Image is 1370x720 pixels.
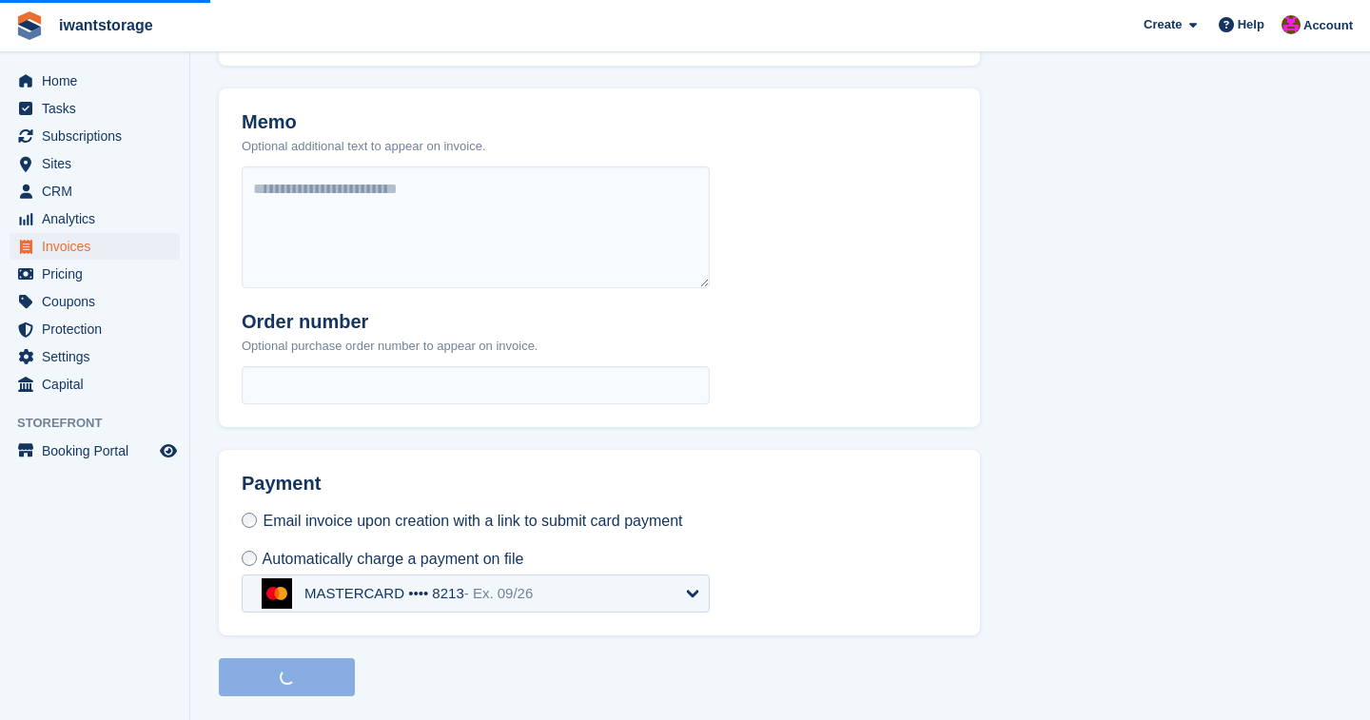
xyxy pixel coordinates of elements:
span: Invoices [42,233,156,260]
a: menu [10,178,180,204]
a: menu [10,95,180,122]
a: menu [10,233,180,260]
img: Jonathan [1282,15,1301,34]
span: Email invoice upon creation with a link to submit card payment [263,513,682,529]
h2: Memo [242,111,486,133]
span: CRM [42,178,156,204]
a: menu [10,371,180,398]
h2: Payment [242,473,710,510]
a: menu [10,261,180,287]
span: Account [1303,16,1353,35]
span: Settings [42,343,156,370]
span: Create [1144,15,1182,34]
span: Subscriptions [42,123,156,149]
a: menu [10,438,180,464]
span: Home [42,68,156,94]
span: Help [1238,15,1264,34]
a: iwantstorage [51,10,161,41]
a: menu [10,205,180,232]
span: Tasks [42,95,156,122]
input: Email invoice upon creation with a link to submit card payment [242,513,257,528]
a: menu [10,343,180,370]
span: - Ex. 09/26 [464,585,534,601]
a: menu [10,68,180,94]
span: Protection [42,316,156,342]
a: menu [10,123,180,149]
span: Pricing [42,261,156,287]
p: Optional purchase order number to appear on invoice. [242,337,538,356]
span: Automatically charge a payment on file [263,551,524,567]
span: Storefront [17,414,189,433]
span: Capital [42,371,156,398]
span: Analytics [42,205,156,232]
a: menu [10,288,180,315]
p: Optional additional text to appear on invoice. [242,137,486,156]
h2: Order number [242,311,538,333]
a: menu [10,150,180,177]
img: stora-icon-8386f47178a22dfd0bd8f6a31ec36ba5ce8667c1dd55bd0f319d3a0aa187defe.svg [15,11,44,40]
img: mastercard-a07748ee4cc84171796510105f4fa67e3d10aacf8b92b2c182d96136c942126d.svg [262,578,292,609]
span: Sites [42,150,156,177]
a: Preview store [157,439,180,462]
a: menu [10,316,180,342]
span: Coupons [42,288,156,315]
span: Booking Portal [42,438,156,464]
input: Automatically charge a payment on file [242,551,257,566]
div: MASTERCARD •••• 8213 [304,585,533,602]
